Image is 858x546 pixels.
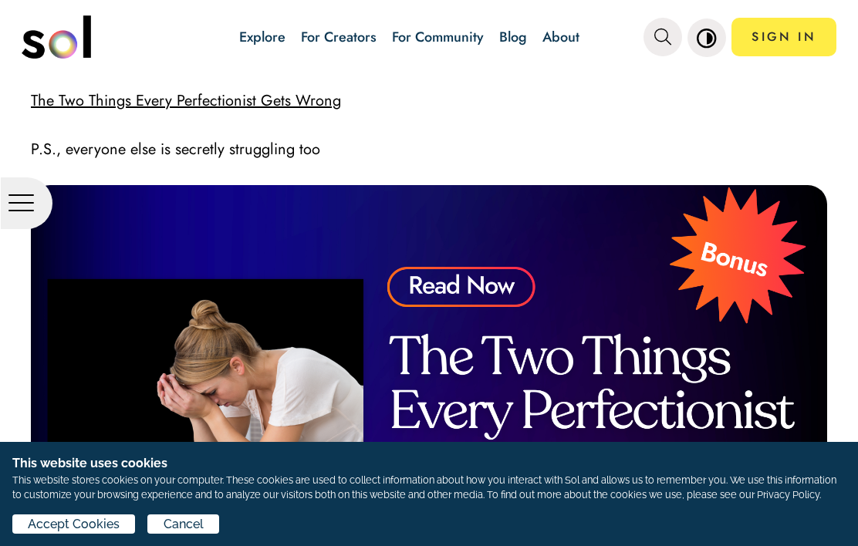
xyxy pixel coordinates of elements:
a: About [542,27,579,47]
a: Explore [239,27,285,47]
a: For Creators [301,27,377,47]
h1: This website uses cookies [12,454,846,473]
p: This website stores cookies on your computer. These cookies are used to collect information about... [12,473,846,502]
a: The Two Things Every Perfectionist Gets Wrong [31,89,341,112]
span: Accept Cookies [28,515,120,534]
img: logo [22,15,91,59]
a: For Community [392,27,484,47]
span: Cancel [164,515,204,534]
span: P.S., everyone else is secretly struggling too [31,138,320,160]
nav: main navigation [22,10,836,64]
button: Accept Cookies [12,514,135,534]
button: Cancel [147,514,218,534]
a: SIGN IN [731,18,836,56]
a: Blog [499,27,527,47]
